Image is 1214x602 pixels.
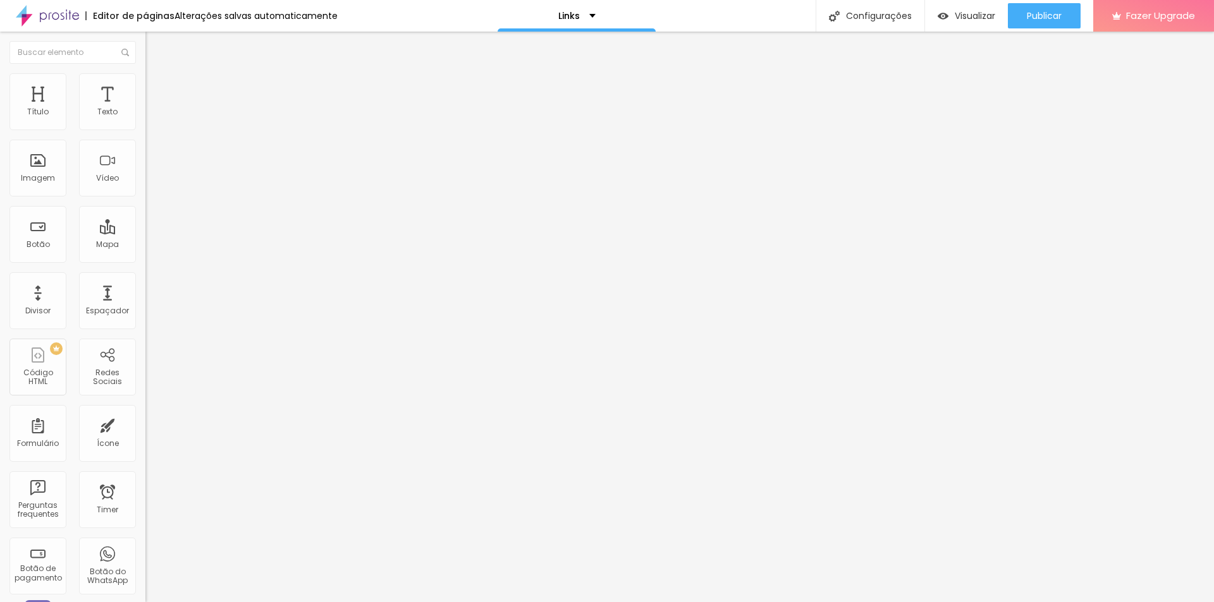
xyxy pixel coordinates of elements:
div: Perguntas frequentes [13,501,63,519]
button: Visualizar [925,3,1008,28]
div: Botão do WhatsApp [82,567,132,586]
div: Vídeo [96,174,119,183]
div: Mapa [96,240,119,249]
img: view-1.svg [938,11,948,21]
div: Alterações salvas automaticamente [175,11,338,20]
div: Código HTML [13,368,63,387]
img: Icone [829,11,840,21]
div: Formulário [17,439,59,448]
button: Publicar [1008,3,1081,28]
img: Icone [121,49,129,56]
div: Botão de pagamento [13,564,63,582]
div: Imagem [21,174,55,183]
span: Publicar [1027,11,1062,21]
input: Buscar elemento [9,41,136,64]
div: Divisor [25,306,51,315]
div: Ícone [97,439,119,448]
div: Timer [97,505,118,514]
div: Redes Sociais [82,368,132,387]
div: Texto [97,107,118,116]
div: Editor de páginas [85,11,175,20]
span: Fazer Upgrade [1126,10,1195,21]
div: Título [27,107,49,116]
div: Botão [27,240,50,249]
div: Espaçador [86,306,129,315]
span: Visualizar [955,11,995,21]
iframe: Editor [145,32,1214,602]
p: Links [558,11,580,20]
